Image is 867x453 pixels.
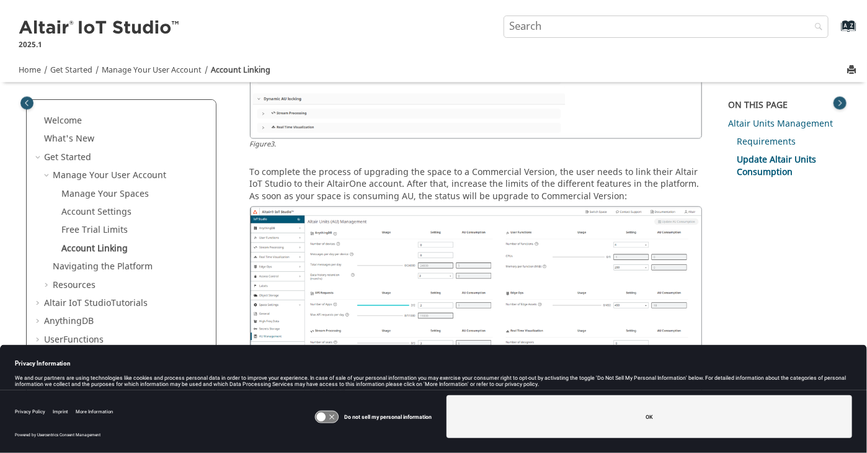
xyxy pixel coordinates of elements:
a: Home [19,65,41,76]
a: Welcome [44,114,82,127]
a: AnythingDB [44,315,94,328]
span: Expand Resources [43,279,53,292]
a: Manage Your User Account [102,65,202,76]
input: Search query [504,16,829,38]
span: . [275,139,277,150]
a: Update Altair Units Consumption [737,153,816,179]
img: altair_units_mgmt_commercial.png [250,206,703,432]
span: Figure [250,139,277,150]
a: Manage Your User Account [53,169,166,182]
a: Account Linking [61,242,128,255]
a: Go to index terms page [821,25,849,38]
a: Account Linking [211,65,270,76]
a: Free Trial Limits [61,223,128,236]
a: Get Started [44,151,91,164]
img: Altair IoT Studio [19,18,181,38]
a: Get Started [50,65,92,76]
span: Expand UserFunctions [34,334,44,346]
a: Altair Units Management [728,117,833,130]
span: Functions [63,333,104,346]
a: Altair IoT StudioTutorials [44,297,148,310]
button: Search [798,16,833,40]
button: Toggle topic table of content [834,96,847,109]
a: Navigating the Platform [53,260,153,273]
button: Print this page [848,62,858,79]
span: Altair IoT Studio [44,297,111,310]
button: Toggle publishing table of content [20,96,33,109]
div: On this page [728,99,840,112]
a: Requirements [737,135,796,148]
a: Manage Your Spaces [61,187,149,200]
a: Account Settings [61,205,131,218]
span: 3 [271,139,275,150]
p: 2025.1 [19,39,181,50]
a: UserFunctions [44,333,104,346]
a: What's New [44,132,94,145]
a: Resources [53,279,96,292]
span: Collapse Get Started [34,151,44,164]
span: Expand Altair IoT StudioTutorials [34,297,44,310]
span: Expand AnythingDB [34,315,44,328]
span: Collapse Manage Your User Account [43,169,53,182]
